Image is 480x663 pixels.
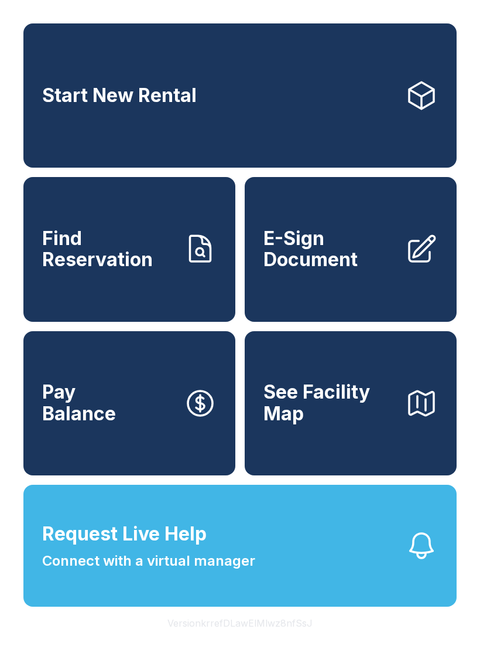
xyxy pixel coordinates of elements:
span: Pay Balance [42,382,116,424]
button: PayBalance [23,331,235,475]
a: Find Reservation [23,177,235,321]
button: VersionkrrefDLawElMlwz8nfSsJ [158,607,322,640]
a: E-Sign Document [245,177,457,321]
span: Request Live Help [42,520,207,548]
a: Start New Rental [23,23,457,168]
button: Request Live HelpConnect with a virtual manager [23,485,457,607]
span: Start New Rental [42,85,197,107]
span: Connect with a virtual manager [42,550,255,572]
button: See Facility Map [245,331,457,475]
span: E-Sign Document [263,228,396,271]
span: See Facility Map [263,382,396,424]
span: Find Reservation [42,228,174,271]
